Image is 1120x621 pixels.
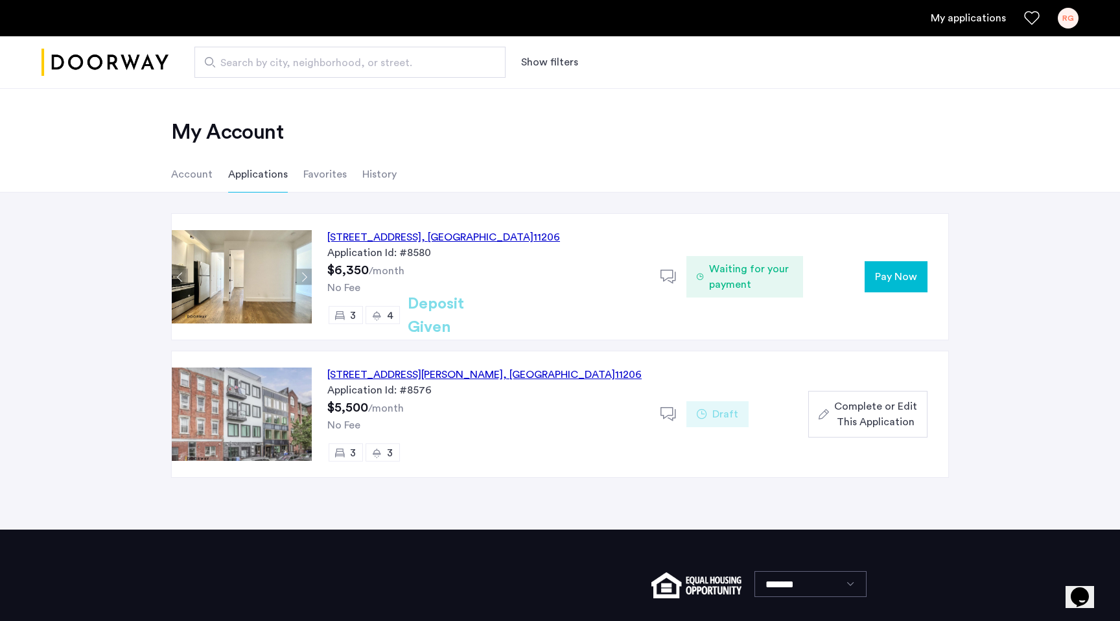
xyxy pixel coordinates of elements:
iframe: chat widget [1066,569,1107,608]
span: Complete or Edit This Application [834,399,917,430]
li: Account [171,156,213,193]
span: 3 [350,448,356,458]
img: equal-housing.png [651,572,741,598]
sub: /month [368,403,404,414]
button: Show or hide filters [521,54,578,70]
span: 3 [387,448,393,458]
span: , [GEOGRAPHIC_DATA] [503,369,615,380]
img: logo [41,38,169,87]
sub: /month [369,266,404,276]
span: Draft [712,406,738,422]
a: Favorites [1024,10,1040,26]
span: , [GEOGRAPHIC_DATA] [421,232,533,242]
button: Next apartment [296,269,312,285]
div: RG [1058,8,1079,29]
img: Apartment photo [172,230,312,323]
div: Application Id: #8576 [327,382,645,398]
span: 4 [387,310,393,321]
span: Waiting for your payment [709,261,793,292]
span: No Fee [327,420,360,430]
span: No Fee [327,283,360,293]
span: Search by city, neighborhood, or street. [220,55,469,71]
li: Applications [228,156,288,193]
button: Previous apartment [172,269,188,285]
div: Application Id: #8580 [327,245,645,261]
span: Pay Now [875,269,917,285]
div: [STREET_ADDRESS][PERSON_NAME] 11206 [327,367,642,382]
li: History [362,156,397,193]
img: Apartment photo [172,368,312,461]
span: $6,350 [327,264,369,277]
span: $5,500 [327,401,368,414]
select: Language select [754,571,867,597]
button: button [865,261,927,292]
div: [STREET_ADDRESS] 11206 [327,229,560,245]
li: Favorites [303,156,347,193]
a: Cazamio logo [41,38,169,87]
h2: Deposit Given [408,292,511,339]
a: My application [931,10,1006,26]
span: 3 [350,310,356,321]
input: Apartment Search [194,47,506,78]
button: button [808,391,927,438]
h2: My Account [171,119,949,145]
